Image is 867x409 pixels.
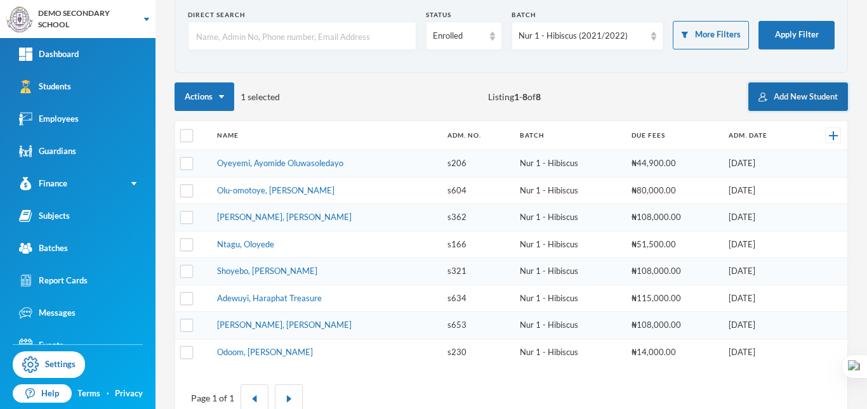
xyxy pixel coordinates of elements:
a: Help [13,384,72,403]
td: [DATE] [722,285,803,312]
img: logo [7,7,32,32]
td: [DATE] [722,258,803,285]
td: s653 [441,312,513,339]
a: Odoom, [PERSON_NAME] [217,347,313,357]
a: Adewuyi, Haraphat Treasure [217,293,322,303]
td: ₦115,000.00 [625,285,722,312]
div: Page 1 of 1 [191,391,234,405]
button: Actions [175,82,234,111]
a: Privacy [115,387,143,400]
div: 1 selected [175,82,280,111]
td: [DATE] [722,204,803,231]
td: s206 [441,150,513,178]
img: + [829,131,838,140]
b: 1 [514,91,519,102]
td: Nur 1 - Hibiscus [513,312,625,339]
td: Nur 1 - Hibiscus [513,177,625,204]
div: Enrolled [433,30,484,42]
td: s230 [441,339,513,365]
input: Name, Admin No, Phone number, Email Address [195,22,409,51]
td: [DATE] [722,150,803,178]
td: ₦108,000.00 [625,258,722,285]
a: Olu-omotoye, [PERSON_NAME] [217,185,334,195]
td: s321 [441,258,513,285]
div: Events [19,339,63,352]
td: ₦44,900.00 [625,150,722,178]
div: · [107,387,109,400]
div: Status [426,10,502,20]
td: ₦80,000.00 [625,177,722,204]
div: Dashboard [19,48,79,61]
th: Adm. Date [722,121,803,150]
div: Report Cards [19,274,88,287]
a: Ntagu, Oloyede [217,239,274,249]
td: ₦108,000.00 [625,204,722,231]
a: Terms [77,387,100,400]
td: s166 [441,231,513,258]
div: Batch [512,10,664,20]
b: 8 [522,91,527,102]
a: Shoyebo, [PERSON_NAME] [217,266,317,276]
th: Adm. No. [441,121,513,150]
div: Nur 1 - Hibiscus (2021/2022) [519,30,645,42]
td: ₦108,000.00 [625,312,722,339]
td: Nur 1 - Hibiscus [513,339,625,365]
a: [PERSON_NAME], [PERSON_NAME] [217,320,352,330]
td: [DATE] [722,339,803,365]
td: ₦51,500.00 [625,231,722,258]
td: Nur 1 - Hibiscus [513,150,625,178]
td: Nur 1 - Hibiscus [513,285,625,312]
div: Direct Search [188,10,416,20]
td: s604 [441,177,513,204]
span: Listing - of [488,90,541,103]
a: Settings [13,351,85,378]
td: ₦14,000.00 [625,339,722,365]
td: [DATE] [722,312,803,339]
div: Subjects [19,209,70,223]
div: Messages [19,306,76,320]
div: Students [19,80,71,93]
td: Nur 1 - Hibiscus [513,231,625,258]
th: Batch [513,121,625,150]
th: Due Fees [625,121,722,150]
th: Name [211,121,441,150]
div: Employees [19,112,79,126]
td: s634 [441,285,513,312]
td: Nur 1 - Hibiscus [513,258,625,285]
button: More Filters [673,21,749,49]
button: Add New Student [748,82,848,111]
td: [DATE] [722,177,803,204]
td: s362 [441,204,513,231]
div: Guardians [19,145,76,158]
td: [DATE] [722,231,803,258]
div: DEMO SECONDARY SCHOOL [38,8,131,30]
b: 8 [536,91,541,102]
a: [PERSON_NAME], [PERSON_NAME] [217,212,352,222]
button: Apply Filter [758,21,835,49]
td: Nur 1 - Hibiscus [513,204,625,231]
a: Oyeyemi, Ayomide Oluwasoledayo [217,158,343,168]
div: Batches [19,242,68,255]
div: Finance [19,177,67,190]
